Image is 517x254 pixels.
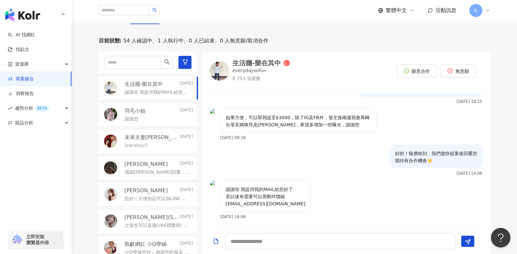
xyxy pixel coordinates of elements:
p: [DATE] 16:06 [220,214,246,219]
p: [DATE] 14:08 [457,171,482,176]
p: 感謝[PERSON_NAME]回覆，沒問題，我們會以圖文+1年廣告主去和客戶提案後盡快回覆您！ [125,169,190,176]
p: [PERSON_NAME](Shing/[PERSON_NAME]) [125,214,178,221]
img: KOL Avatar [210,61,229,81]
p: [DATE] [180,187,193,194]
a: searchAI 找網紅 [8,32,35,38]
span: 繁體中文 [386,7,407,14]
p: 好的！報價收到，我們盡快提案後回覆您 期待有合作機會☀️ [395,150,477,164]
p: [PERSON_NAME] [125,187,168,194]
span: 願意合作 [412,69,430,74]
p: 8,753 追蹤數 [233,75,290,82]
span: 趨勢分析 [15,101,50,116]
img: KOL Avatar [104,161,117,174]
p: 熟齡網紅 小Q學姊 [125,241,167,248]
img: KOL Avatar [104,135,117,148]
p: 謝謝你 我提供我的MAIL給您好了 若以後有需要可以用郵件聯絡 [EMAIL_ADDRESS][DOMAIN_NAME] [226,186,306,207]
div: BETA [35,105,50,112]
p: 您好！方便的話可以加LINE 我的LINE ID:nicholas11291103 感謝[PERSON_NAME] [125,196,190,202]
p: 謝謝您 [125,116,138,122]
p: [DATE] 18:15 [457,99,482,104]
span: 立即安裝 瀏覽器外掛 [26,234,49,246]
span: check-circle [404,68,409,73]
span: search [164,59,170,65]
button: Send [461,236,474,247]
button: 願意合作 [397,64,437,77]
img: KOL Avatar [104,214,117,228]
p: [DATE] 08:38 [220,135,246,140]
p: [DATE] [180,107,193,115]
iframe: Help Scout Beacon - Open [491,228,510,247]
button: Add a file [213,233,219,249]
img: KOL Avatar [210,180,218,188]
span: 資源庫 [15,57,29,71]
img: KOL Avatar [210,108,218,116]
div: 生活癮-樂在其中 [233,60,281,66]
img: logo [5,8,40,22]
img: chrome extension [10,234,23,245]
span: 競品分析 [15,116,33,130]
p: [PERSON_NAME] [125,161,168,168]
img: KOL Avatar [104,81,117,94]
p: [DATE] [180,81,193,88]
p: line:shsu7 [125,142,148,149]
a: 商案媒合 [8,76,34,82]
img: KOL Avatar [104,188,117,201]
span: search [152,8,157,12]
p: [DATE] [180,214,193,221]
img: KOL Avatar [104,241,117,254]
a: 洞察報告 [8,90,34,97]
a: 找貼文 [8,46,29,53]
img: KOL Avatar [104,108,117,121]
span: 無意願 [455,69,469,74]
p: 生活癮-樂在其中 [125,81,163,88]
p: 目前狀態 : [99,37,122,44]
a: KOL Avatar生活癮-樂在其中everydaysofun8,753 追蹤數 [210,60,290,82]
span: 活動訊息 [435,7,456,13]
p: [DATE] [180,161,193,168]
button: 無意願 [441,64,476,77]
p: 如果方便，可以幫我提至$3000，除了IG及FB外，發文後兩週我會再轉分享至媽咪拜及[PERSON_NAME]，希望多增加一些曝光，謝謝您 [226,114,371,128]
p: 未來夫妻[PERSON_NAME] & [PERSON_NAME] [125,134,178,141]
span: 54 人確認中、1 人執行中、0 人已結束、0 人無意願/取消合作 [122,37,268,44]
p: 謝謝你 我提供我的MAIL給您好了 若以後有需要可以用郵件聯絡 [EMAIL_ADDRESS][DOMAIN_NAME] [125,89,190,96]
span: K [474,7,477,14]
p: 之後也可以直接LINE聯繫唷! Line ID: shing7401 [125,222,190,229]
p: [DATE] [180,134,193,141]
a: chrome extension立即安裝 瀏覽器外掛 [8,231,63,248]
span: rise [8,106,12,111]
p: everydaysofun [233,68,266,74]
p: 羽毛小姐 [125,107,145,115]
span: filter [182,59,188,65]
p: [DATE] [180,241,193,248]
span: close-circle [448,68,453,73]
